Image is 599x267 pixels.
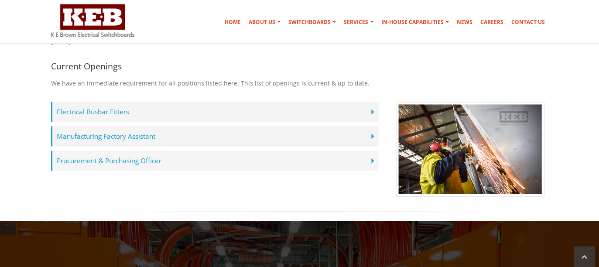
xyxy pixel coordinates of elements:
a: About Us [245,14,284,31]
a: Home [221,14,244,31]
a: Contact Us [508,14,548,31]
label: Electrical Busbar Fitters [51,102,378,122]
a: News [453,14,476,31]
img: K E Brown Electrical Switchboards [51,4,134,37]
a: Switchboards [285,14,339,31]
label: Procurement & Purchasing Officer [51,151,378,171]
a: Careers [477,14,507,31]
a: In-house Capabilities [378,14,452,31]
a: Services [340,14,377,31]
label: Manufacturing Factory Assistant [51,126,378,146]
p: We have an immediate requirement for all positions listed here. This list of openings is current ... [51,78,548,89]
h4: Current Openings [51,60,548,72]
